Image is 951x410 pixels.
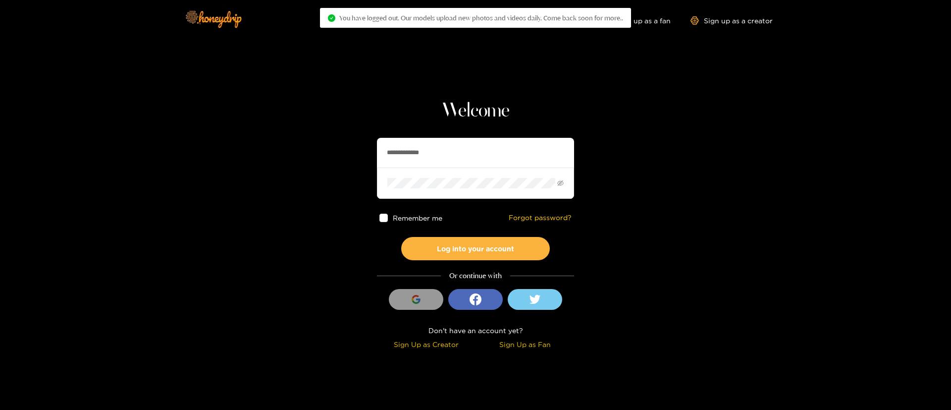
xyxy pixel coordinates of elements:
div: Sign Up as Creator [379,339,473,350]
div: Don't have an account yet? [377,325,574,336]
div: Sign Up as Fan [478,339,572,350]
span: eye-invisible [557,180,564,186]
div: Or continue with [377,270,574,282]
button: Log into your account [401,237,550,260]
span: Remember me [393,214,442,222]
span: check-circle [328,14,335,22]
span: You have logged out. Our models upload new photos and videos daily. Come back soon for more.. [339,14,623,22]
h1: Welcome [377,99,574,123]
a: Forgot password? [509,214,572,222]
a: Sign up as a creator [690,16,773,25]
a: Sign up as a fan [603,16,671,25]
